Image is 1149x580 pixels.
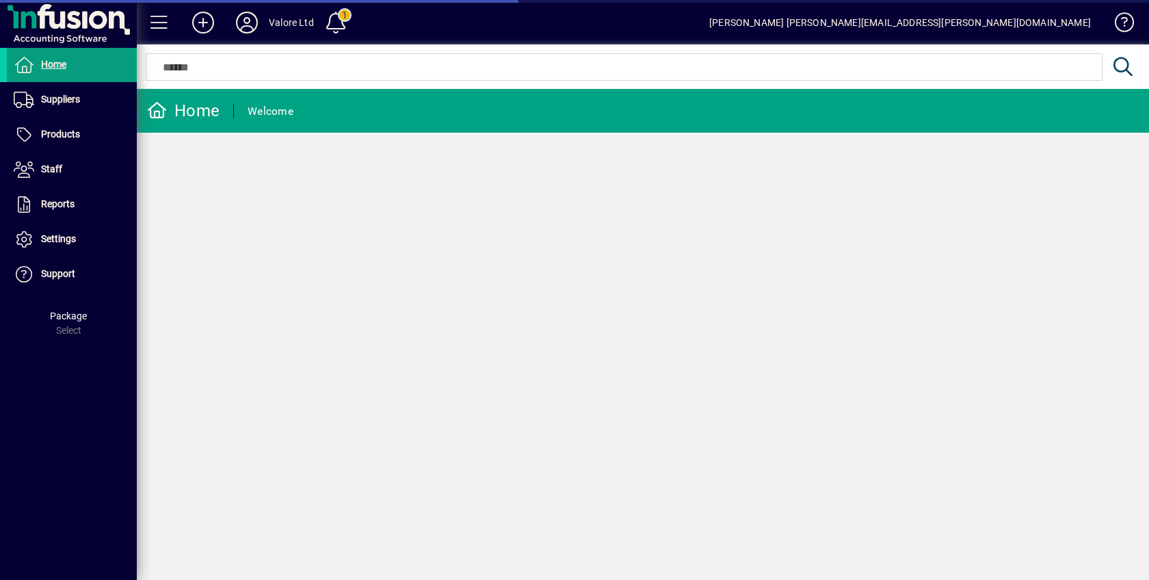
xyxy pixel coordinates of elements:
[7,257,137,291] a: Support
[7,222,137,256] a: Settings
[41,59,66,70] span: Home
[50,311,87,321] span: Package
[181,10,225,35] button: Add
[225,10,269,35] button: Profile
[7,153,137,187] a: Staff
[7,118,137,152] a: Products
[7,83,137,117] a: Suppliers
[269,12,314,34] div: Valore Ltd
[41,94,80,105] span: Suppliers
[41,198,75,209] span: Reports
[709,12,1091,34] div: [PERSON_NAME] [PERSON_NAME][EMAIL_ADDRESS][PERSON_NAME][DOMAIN_NAME]
[41,268,75,279] span: Support
[248,101,293,122] div: Welcome
[41,163,62,174] span: Staff
[7,187,137,222] a: Reports
[41,233,76,244] span: Settings
[147,100,220,122] div: Home
[1105,3,1132,47] a: Knowledge Base
[41,129,80,140] span: Products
